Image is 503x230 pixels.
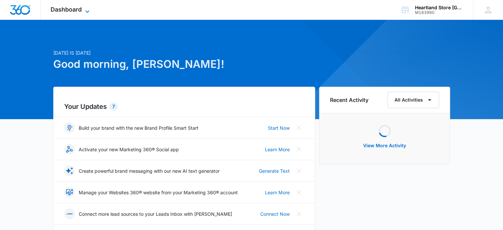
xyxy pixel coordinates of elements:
[294,122,304,133] button: Close
[259,167,290,174] a: Generate Text
[79,167,220,174] p: Create powerful brand messaging with our new AI text generator
[268,124,290,131] a: Start Now
[79,124,198,131] p: Build your brand with the new Brand Profile Smart Start
[79,146,179,153] p: Activate your new Marketing 360® Social app
[53,49,315,56] p: [DATE] is [DATE]
[79,210,232,217] p: Connect more lead sources to your Leads Inbox with [PERSON_NAME]
[294,187,304,198] button: Close
[294,208,304,219] button: Close
[388,92,439,108] button: All Activities
[415,5,463,10] div: account name
[294,144,304,155] button: Close
[415,10,463,15] div: account id
[260,210,290,217] a: Connect Now
[51,6,82,13] span: Dashboard
[294,165,304,176] button: Close
[265,146,290,153] a: Learn More
[109,103,118,111] div: 7
[79,189,238,196] p: Manage your Websites 360® website from your Marketing 360® account
[356,138,413,154] button: View More Activity
[64,102,304,112] h2: Your Updates
[53,56,315,72] h1: Good morning, [PERSON_NAME]!
[265,189,290,196] a: Learn More
[330,96,368,104] h6: Recent Activity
